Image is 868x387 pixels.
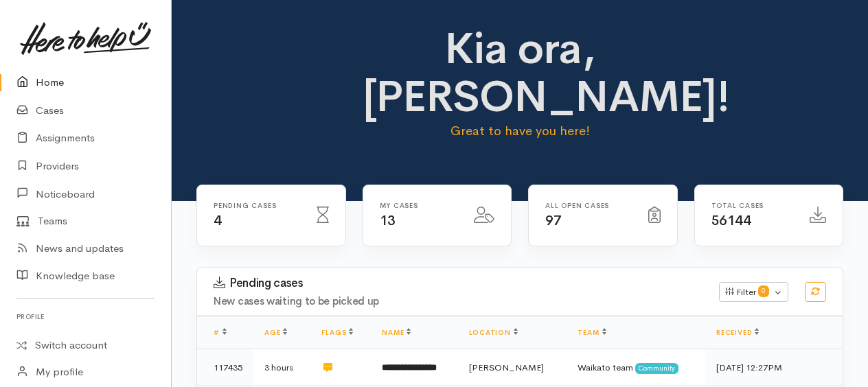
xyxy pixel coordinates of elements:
[469,328,518,337] a: Location
[214,202,300,209] h6: Pending cases
[469,362,544,373] span: [PERSON_NAME]
[16,307,155,326] h6: Profile
[253,349,310,386] td: 3 hours
[545,202,632,209] h6: All Open cases
[711,212,751,229] span: 56144
[363,25,678,121] h1: Kia ora, [PERSON_NAME]!
[214,328,227,337] a: #
[321,328,353,337] a: Flags
[705,349,843,386] td: [DATE] 12:27PM
[380,202,458,209] h6: My cases
[382,328,411,337] a: Name
[567,349,705,386] td: Waikato team
[214,277,703,290] h3: Pending cases
[711,202,794,209] h6: Total cases
[545,212,561,229] span: 97
[363,121,678,141] p: Great to have you here!
[214,296,703,307] h4: New cases waiting to be picked up
[197,349,253,386] td: 117435
[719,282,788,303] button: Filter0
[264,328,287,337] a: Age
[380,212,396,229] span: 13
[635,363,678,374] span: Community
[758,285,769,296] span: 0
[214,212,222,229] span: 4
[716,328,759,337] a: Received
[578,328,606,337] a: Team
